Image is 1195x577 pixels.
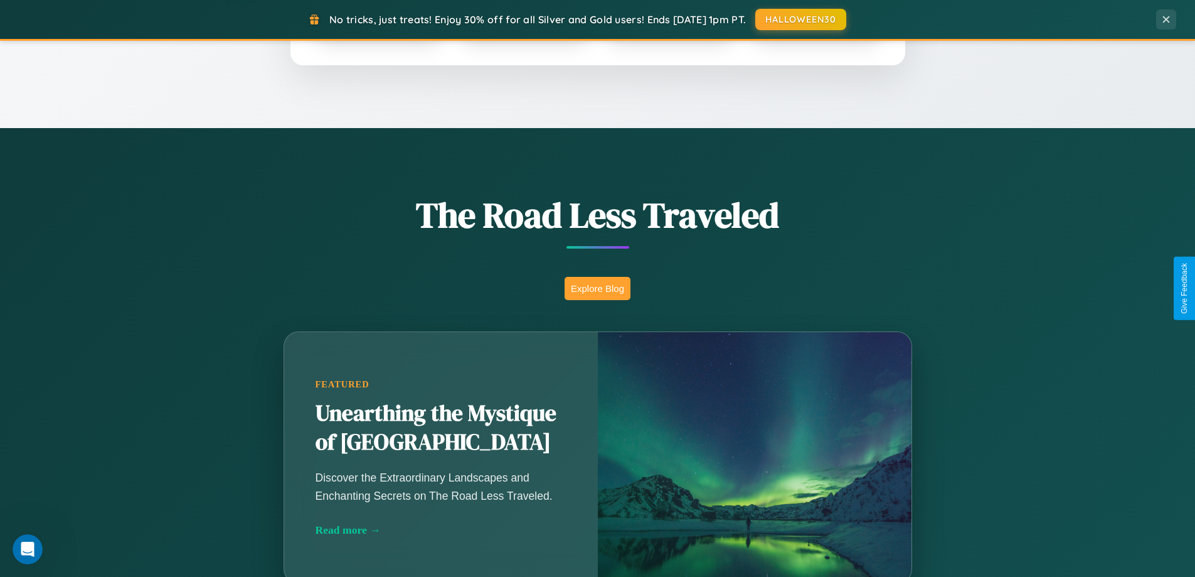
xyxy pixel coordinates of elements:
h1: The Road Less Traveled [221,191,974,239]
div: Give Feedback [1180,263,1189,314]
button: Explore Blog [565,277,630,300]
h2: Unearthing the Mystique of [GEOGRAPHIC_DATA] [316,399,566,457]
button: HALLOWEEN30 [755,9,846,30]
div: Featured [316,379,566,390]
p: Discover the Extraordinary Landscapes and Enchanting Secrets on The Road Less Traveled. [316,469,566,504]
iframe: Intercom live chat [13,534,43,564]
span: No tricks, just treats! Enjoy 30% off for all Silver and Gold users! Ends [DATE] 1pm PT. [329,13,746,26]
div: Read more → [316,524,566,537]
